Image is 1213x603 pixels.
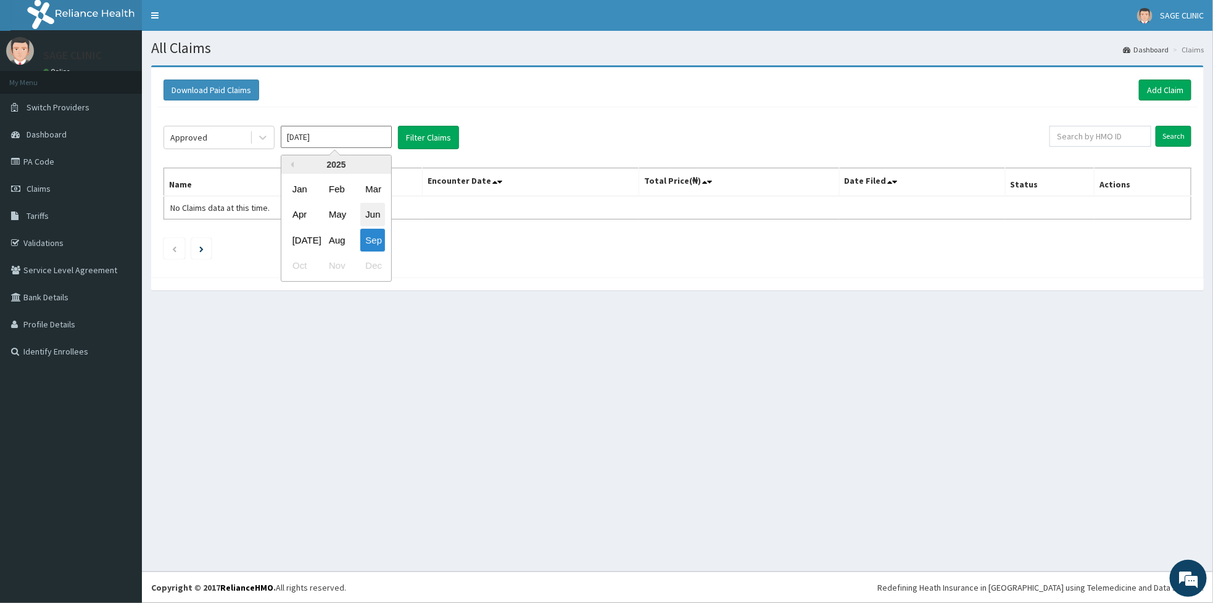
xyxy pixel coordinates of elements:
div: Approved [170,131,207,144]
a: Previous page [172,243,177,254]
div: Choose September 2025 [360,229,385,252]
div: 2025 [281,155,391,174]
a: Add Claim [1139,80,1191,100]
div: Chat with us now [64,69,207,85]
span: No Claims data at this time. [170,202,270,213]
button: Previous Year [288,162,294,168]
div: Redefining Heath Insurance in [GEOGRAPHIC_DATA] using Telemedicine and Data Science! [877,581,1204,594]
th: Actions [1095,168,1191,197]
img: User Image [6,37,34,65]
textarea: Type your message and hit 'Enter' [6,337,235,380]
button: Filter Claims [398,126,459,149]
a: Online [43,67,73,76]
input: Select Month and Year [281,126,392,148]
div: Choose February 2025 [324,178,349,200]
button: Download Paid Claims [164,80,259,100]
div: Choose April 2025 [288,203,312,226]
a: RelianceHMO [220,582,273,593]
th: Encounter Date [423,168,639,197]
th: Total Price(₦) [639,168,839,197]
input: Search [1156,126,1191,147]
p: SAGE CLINIC [43,50,102,61]
img: d_794563401_company_1708531726252_794563401 [23,62,50,92]
a: Dashboard [1123,44,1169,55]
h1: All Claims [151,40,1204,56]
strong: Copyright © 2017 . [151,582,276,593]
li: Claims [1170,44,1204,55]
div: Choose August 2025 [324,229,349,252]
div: Minimize live chat window [202,6,232,36]
th: Status [1005,168,1095,197]
th: Date Filed [839,168,1005,197]
div: month 2025-09 [281,176,391,279]
span: We're online! [72,155,170,280]
span: SAGE CLINIC [1160,10,1204,21]
a: Next page [199,243,204,254]
div: Choose June 2025 [360,203,385,226]
div: Choose July 2025 [288,229,312,252]
footer: All rights reserved. [142,572,1213,603]
div: Choose January 2025 [288,178,312,200]
div: Choose March 2025 [360,178,385,200]
span: Dashboard [27,129,67,140]
th: Name [164,168,423,197]
div: Choose May 2025 [324,203,349,226]
span: Switch Providers [27,102,89,113]
span: Tariffs [27,210,49,221]
input: Search by HMO ID [1049,126,1151,147]
span: Claims [27,183,51,194]
img: User Image [1137,8,1153,23]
